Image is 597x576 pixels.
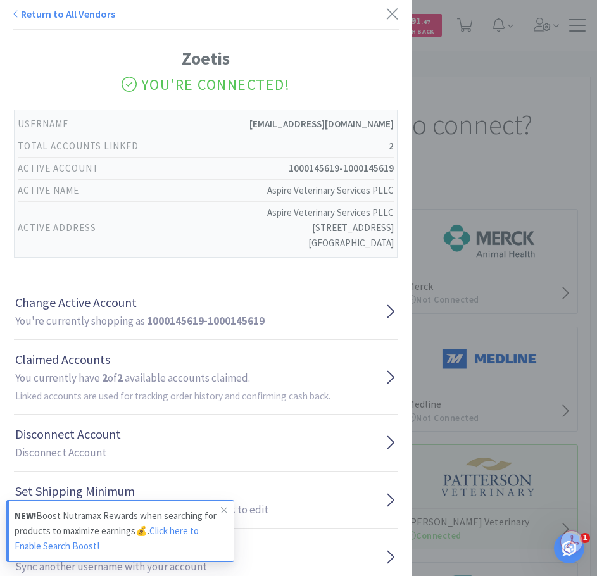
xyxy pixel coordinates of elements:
[18,116,68,132] div: Username
[14,44,398,73] h1: Zoetis
[18,139,139,154] div: Total Accounts Linked
[554,533,584,563] iframe: Intercom live chat
[117,371,123,385] strong: 2
[15,510,36,522] strong: NEW!
[15,481,268,501] h1: Set Shipping Minimum
[6,500,234,562] a: NEW!Boost Nutramax Rewards when searching for products to maximize earnings💰.Click here to Enable...
[249,116,394,132] div: [EMAIL_ADDRESS][DOMAIN_NAME]
[267,206,394,218] span: Aspire Veterinary Services PLLC
[13,8,115,20] a: Return to All Vendors
[18,183,79,198] div: Active Name
[15,424,121,444] h1: Disconnect Account
[289,161,394,176] div: 1000145619-1000145619
[102,371,108,385] strong: 2
[15,313,265,330] h2: You're currently shopping as
[389,139,394,154] div: 2
[15,370,330,404] h2: You currently have of available accounts claimed.
[308,237,394,249] span: [GEOGRAPHIC_DATA]
[147,314,265,328] strong: 1000145619-1000145619
[267,183,394,198] p: Aspire Veterinary Services PLLC
[15,444,121,461] h2: Disconnect Account
[15,508,221,554] p: Boost Nutramax Rewards when searching for products to maximize earnings💰.
[18,161,99,176] div: Active Account
[15,292,265,313] h1: Change Active Account
[14,73,398,97] h2: You're Connected!
[15,349,330,370] h1: Claimed Accounts
[312,222,394,234] span: [STREET_ADDRESS]
[18,205,96,251] div: Active Address
[15,390,330,402] span: Linked accounts are used for tracking order history and confirming cash back.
